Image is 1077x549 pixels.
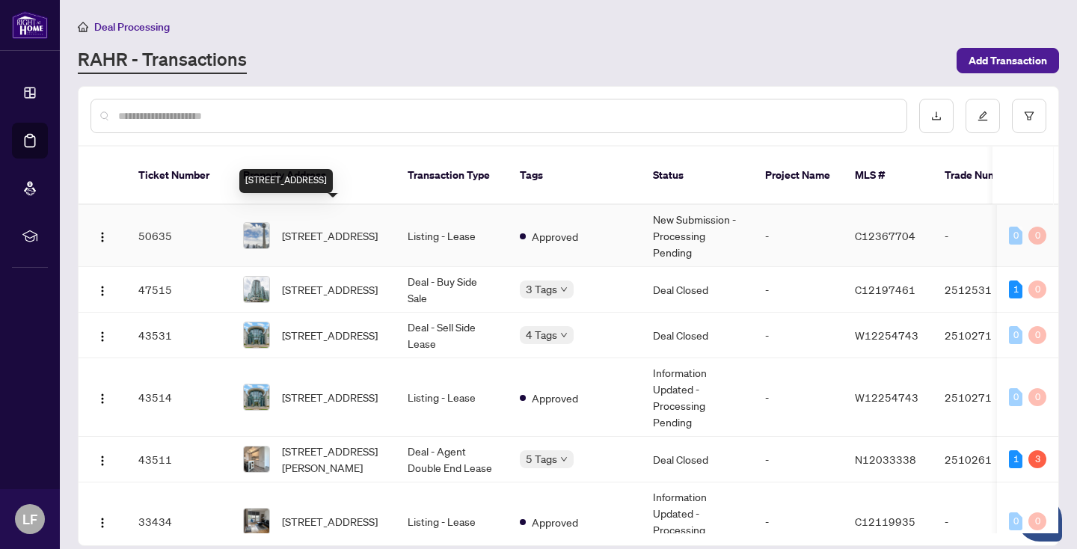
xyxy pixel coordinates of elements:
[126,205,231,267] td: 50635
[126,147,231,205] th: Ticket Number
[396,147,508,205] th: Transaction Type
[90,509,114,533] button: Logo
[1009,512,1022,530] div: 0
[532,390,578,406] span: Approved
[560,286,568,293] span: down
[641,147,753,205] th: Status
[641,313,753,358] td: Deal Closed
[1009,280,1022,298] div: 1
[753,358,843,437] td: -
[96,455,108,467] img: Logo
[282,389,378,405] span: [STREET_ADDRESS]
[90,224,114,248] button: Logo
[126,437,231,482] td: 43511
[855,229,915,242] span: C12367704
[396,358,508,437] td: Listing - Lease
[90,323,114,347] button: Logo
[855,515,915,528] span: C12119935
[508,147,641,205] th: Tags
[526,280,557,298] span: 3 Tags
[855,453,916,466] span: N12033338
[855,328,918,342] span: W12254743
[560,331,568,339] span: down
[641,205,753,267] td: New Submission - Processing Pending
[931,111,942,121] span: download
[966,99,1000,133] button: edit
[96,517,108,529] img: Logo
[126,358,231,437] td: 43514
[396,437,508,482] td: Deal - Agent Double End Lease
[753,313,843,358] td: -
[244,447,269,472] img: thumbnail-img
[1028,450,1046,468] div: 3
[1012,99,1046,133] button: filter
[396,313,508,358] td: Deal - Sell Side Lease
[78,47,247,74] a: RAHR - Transactions
[933,358,1037,437] td: 2510271
[933,313,1037,358] td: 2510271
[244,223,269,248] img: thumbnail-img
[641,437,753,482] td: Deal Closed
[560,456,568,463] span: down
[753,437,843,482] td: -
[526,326,557,343] span: 4 Tags
[12,11,48,39] img: logo
[282,513,378,530] span: [STREET_ADDRESS]
[396,205,508,267] td: Listing - Lease
[90,385,114,409] button: Logo
[94,20,170,34] span: Deal Processing
[1028,512,1046,530] div: 0
[282,227,378,244] span: [STREET_ADDRESS]
[843,147,933,205] th: MLS #
[396,267,508,313] td: Deal - Buy Side Sale
[957,48,1059,73] button: Add Transaction
[282,281,378,298] span: [STREET_ADDRESS]
[641,267,753,313] td: Deal Closed
[1009,450,1022,468] div: 1
[753,147,843,205] th: Project Name
[96,331,108,343] img: Logo
[855,283,915,296] span: C12197461
[1028,326,1046,344] div: 0
[1028,280,1046,298] div: 0
[526,450,557,467] span: 5 Tags
[1024,111,1034,121] span: filter
[1009,388,1022,406] div: 0
[933,147,1037,205] th: Trade Number
[22,509,37,530] span: LF
[1009,227,1022,245] div: 0
[244,509,269,534] img: thumbnail-img
[753,205,843,267] td: -
[78,22,88,32] span: home
[933,205,1037,267] td: -
[239,169,333,193] div: [STREET_ADDRESS]
[919,99,954,133] button: download
[126,267,231,313] td: 47515
[244,277,269,302] img: thumbnail-img
[641,358,753,437] td: Information Updated - Processing Pending
[96,285,108,297] img: Logo
[231,147,396,205] th: Property Address
[244,384,269,410] img: thumbnail-img
[1009,326,1022,344] div: 0
[855,390,918,404] span: W12254743
[282,443,384,476] span: [STREET_ADDRESS][PERSON_NAME]
[753,267,843,313] td: -
[96,231,108,243] img: Logo
[1028,227,1046,245] div: 0
[969,49,1047,73] span: Add Transaction
[90,277,114,301] button: Logo
[978,111,988,121] span: edit
[1028,388,1046,406] div: 0
[90,447,114,471] button: Logo
[532,514,578,530] span: Approved
[96,393,108,405] img: Logo
[532,228,578,245] span: Approved
[126,313,231,358] td: 43531
[933,267,1037,313] td: 2512531
[282,327,378,343] span: [STREET_ADDRESS]
[933,437,1037,482] td: 2510261
[244,322,269,348] img: thumbnail-img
